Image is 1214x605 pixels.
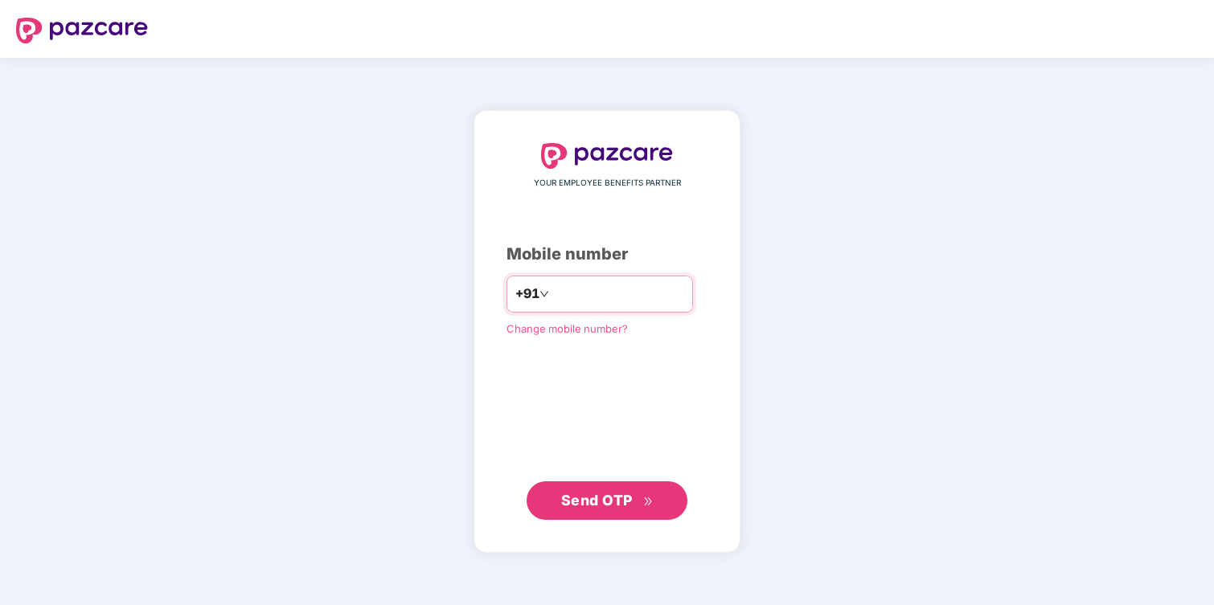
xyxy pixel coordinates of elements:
[16,18,148,43] img: logo
[643,497,654,507] span: double-right
[507,322,628,335] a: Change mobile number?
[541,143,673,169] img: logo
[515,284,539,304] span: +91
[534,177,681,190] span: YOUR EMPLOYEE BENEFITS PARTNER
[539,289,549,299] span: down
[527,481,687,520] button: Send OTPdouble-right
[507,242,707,267] div: Mobile number
[561,492,633,509] span: Send OTP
